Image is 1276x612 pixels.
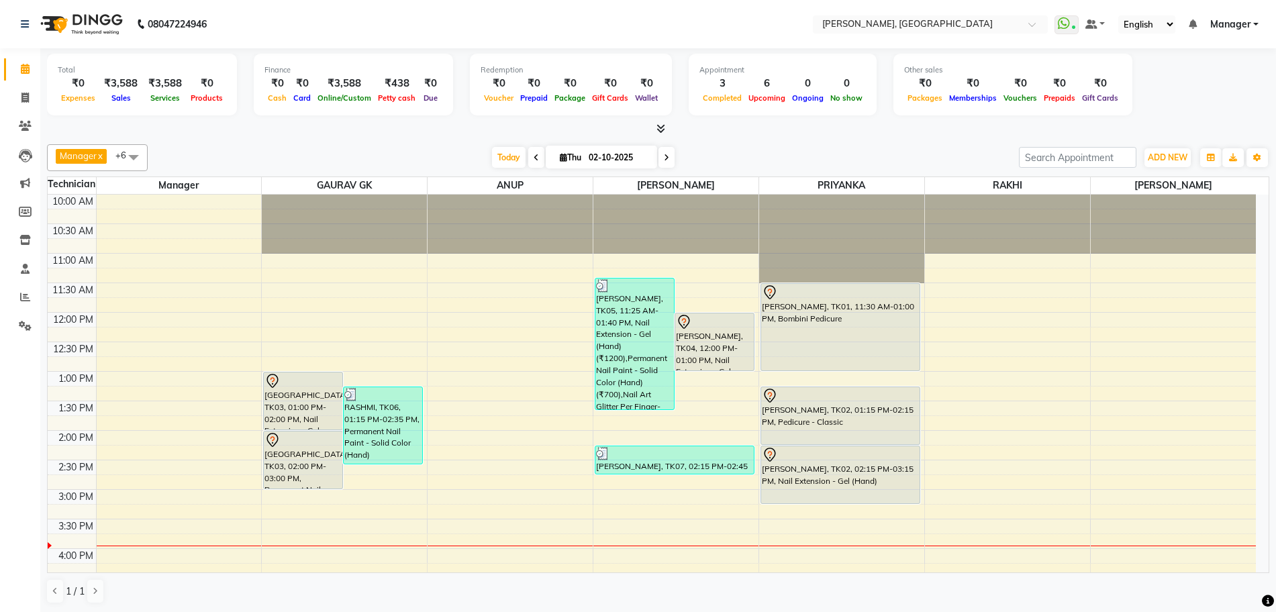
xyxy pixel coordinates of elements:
a: x [97,150,103,161]
div: ₹0 [58,76,99,91]
span: Vouchers [1000,93,1040,103]
div: 10:00 AM [50,195,96,209]
div: [PERSON_NAME], TK01, 11:30 AM-01:00 PM, Bombini Pedicure [761,284,920,370]
div: [GEOGRAPHIC_DATA], TK03, 01:00 PM-02:00 PM, Nail Extension - Gel (Hand) [264,372,342,429]
div: 0 [789,76,827,91]
span: GAURAV GK [262,177,427,194]
div: Other sales [904,64,1122,76]
span: Sales [108,93,134,103]
div: ₹0 [1000,76,1040,91]
span: Package [551,93,589,103]
div: ₹438 [375,76,419,91]
div: ₹3,588 [314,76,375,91]
span: ANUP [428,177,593,194]
div: 2:30 PM [56,460,96,474]
span: Manager [60,150,97,161]
span: [PERSON_NAME] [593,177,758,194]
button: ADD NEW [1144,148,1191,167]
span: Packages [904,93,946,103]
div: Redemption [481,64,661,76]
span: Thu [556,152,585,162]
div: Technician [48,177,96,191]
span: Wallet [632,93,661,103]
div: 3 [699,76,745,91]
div: ₹0 [481,76,517,91]
div: Total [58,64,226,76]
div: ₹0 [946,76,1000,91]
div: ₹0 [187,76,226,91]
span: Services [147,93,183,103]
span: Upcoming [745,93,789,103]
div: ₹0 [1040,76,1079,91]
div: 4:00 PM [56,549,96,563]
span: Gift Cards [589,93,632,103]
div: Finance [264,64,442,76]
div: ₹0 [589,76,632,91]
div: [GEOGRAPHIC_DATA], TK03, 02:00 PM-03:00 PM, Permanent Nail Paint - Solid Color (Hand) [264,431,342,489]
div: 1:30 PM [56,401,96,415]
span: Due [420,93,441,103]
span: +6 [115,150,136,160]
span: Prepaid [517,93,551,103]
span: Manager [97,177,262,194]
span: Gift Cards [1079,93,1122,103]
span: Memberships [946,93,1000,103]
span: Online/Custom [314,93,375,103]
span: Products [187,93,226,103]
div: 1:00 PM [56,372,96,386]
div: [PERSON_NAME], TK02, 01:15 PM-02:15 PM, Pedicure - Classic [761,387,920,444]
div: 3:00 PM [56,490,96,504]
div: 11:00 AM [50,254,96,268]
div: ₹0 [290,76,314,91]
div: 10:30 AM [50,224,96,238]
span: No show [827,93,866,103]
span: Manager [1210,17,1250,32]
img: logo [34,5,126,43]
div: [PERSON_NAME], TK07, 02:15 PM-02:45 PM, Permanent Nail Paint Solid Color-Toes (₹700) [595,446,754,474]
div: ₹0 [264,76,290,91]
input: Search Appointment [1019,147,1136,168]
div: 12:00 PM [50,313,96,327]
span: Today [492,147,526,168]
span: Completed [699,93,745,103]
div: ₹3,588 [99,76,143,91]
div: 6 [745,76,789,91]
span: [PERSON_NAME] [1091,177,1256,194]
div: 12:30 PM [50,342,96,356]
b: 08047224946 [148,5,207,43]
span: Cash [264,93,290,103]
span: Voucher [481,93,517,103]
div: 3:30 PM [56,519,96,533]
span: ADD NEW [1148,152,1187,162]
span: 1 / 1 [66,584,85,599]
div: ₹0 [551,76,589,91]
span: PRIYANKA [759,177,924,194]
div: ₹3,588 [143,76,187,91]
div: 2:00 PM [56,431,96,445]
div: RASHMI, TK06, 01:15 PM-02:35 PM, Permanent Nail Paint - Solid Color (Hand) (₹700),Restoration Rem... [344,387,422,464]
div: ₹0 [517,76,551,91]
div: [PERSON_NAME], TK02, 02:15 PM-03:15 PM, Nail Extension - Gel (Hand) [761,446,920,503]
div: ₹0 [632,76,661,91]
div: ₹0 [1079,76,1122,91]
span: Card [290,93,314,103]
div: [PERSON_NAME], TK05, 11:25 AM-01:40 PM, Nail Extension - Gel (Hand) (₹1200),Permanent Nail Paint ... [595,278,674,409]
div: ₹0 [904,76,946,91]
div: [PERSON_NAME], TK04, 12:00 PM-01:00 PM, Nail Extension - Gel (Hand) [675,313,754,370]
div: 11:30 AM [50,283,96,297]
span: Expenses [58,93,99,103]
span: Petty cash [375,93,419,103]
span: RAKHI [925,177,1090,194]
div: 0 [827,76,866,91]
div: Appointment [699,64,866,76]
input: 2025-10-02 [585,148,652,168]
div: ₹0 [419,76,442,91]
span: Ongoing [789,93,827,103]
span: Prepaids [1040,93,1079,103]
